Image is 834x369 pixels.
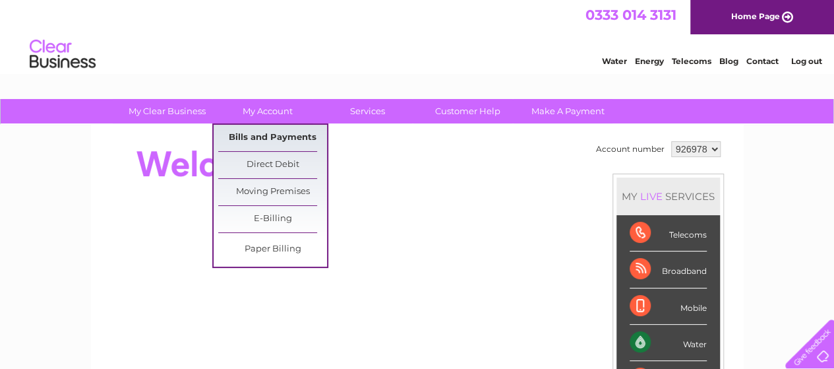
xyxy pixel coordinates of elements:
[106,7,729,64] div: Clear Business is a trading name of Verastar Limited (registered in [GEOGRAPHIC_DATA] No. 3667643...
[746,56,779,66] a: Contact
[630,215,707,252] div: Telecoms
[616,178,720,215] div: MY SERVICES
[413,99,522,123] a: Customer Help
[213,99,322,123] a: My Account
[218,206,327,232] a: E-Billing
[218,152,327,178] a: Direct Debit
[29,34,96,75] img: logo.png
[630,325,707,361] div: Water
[514,99,622,123] a: Make A Payment
[593,138,668,160] td: Account number
[218,236,327,263] a: Paper Billing
[630,252,707,288] div: Broadband
[672,56,711,66] a: Telecoms
[218,179,327,205] a: Moving Premises
[719,56,738,66] a: Blog
[113,99,222,123] a: My Clear Business
[313,99,422,123] a: Services
[635,56,664,66] a: Energy
[602,56,627,66] a: Water
[638,190,665,203] div: LIVE
[630,288,707,325] div: Mobile
[218,125,327,151] a: Bills and Payments
[790,56,821,66] a: Log out
[585,7,676,23] a: 0333 014 3131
